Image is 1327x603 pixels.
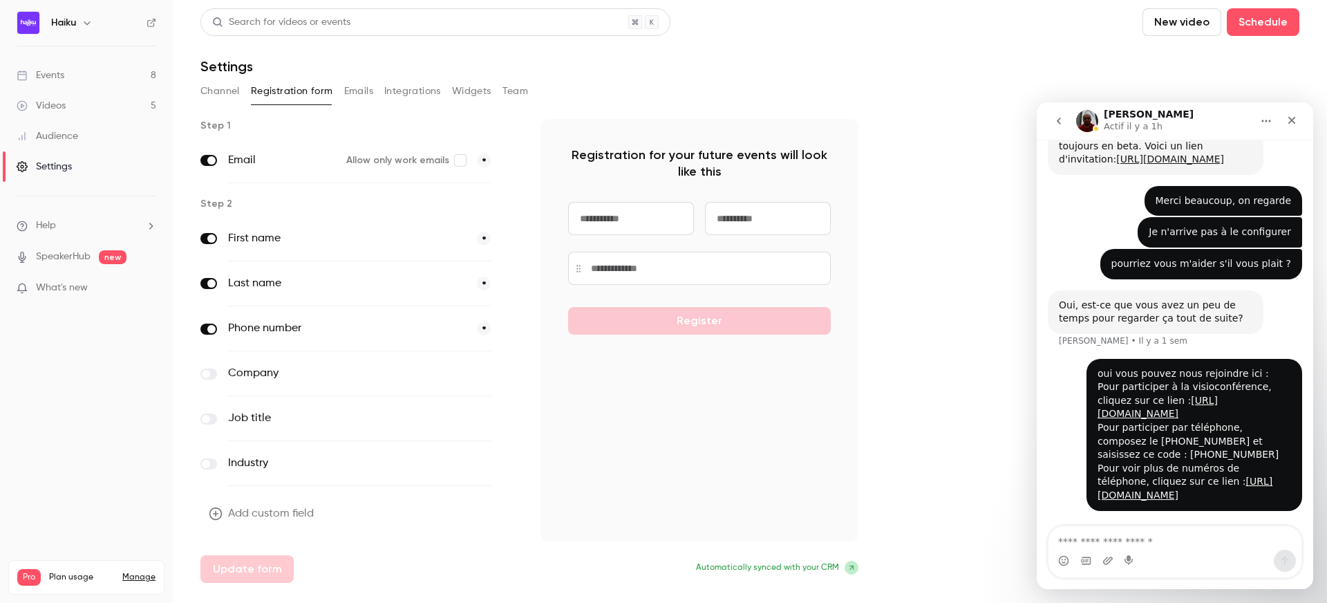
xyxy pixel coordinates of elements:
label: Allow only work emails [346,154,466,167]
p: Step 2 [200,197,518,211]
button: Integrations [384,80,441,102]
a: Manage [122,572,156,583]
label: Email [228,152,335,169]
label: First name [228,230,466,247]
span: Pro [17,569,41,586]
button: Schedule [1227,8,1299,36]
button: New video [1142,8,1221,36]
label: Industry [228,455,433,472]
p: Registration for your future events will look like this [568,147,831,180]
div: Search for videos or events [212,15,350,30]
div: Audience [17,129,78,143]
button: Channel [200,80,240,102]
iframe: Intercom live chat [1037,102,1313,589]
h1: Settings [200,58,253,75]
label: Job title [228,410,433,427]
div: Videos [17,99,66,113]
span: Help [36,219,56,233]
button: Emails [344,80,373,102]
button: Widgets [452,80,491,102]
button: Registration form [251,80,333,102]
div: Settings [17,160,72,174]
button: Add custom field [200,500,325,528]
span: What's new [36,281,88,295]
p: Step 1 [200,119,518,133]
a: SpeakerHub [36,250,91,264]
h6: Haiku [51,16,76,30]
span: new [99,250,126,264]
label: Last name [228,275,466,292]
label: Phone number [228,320,466,337]
button: Team [502,80,529,102]
span: Plan usage [49,572,114,583]
img: Haiku [17,12,39,34]
li: help-dropdown-opener [17,219,156,233]
span: Automatically synced with your CRM [696,562,839,574]
div: Events [17,68,64,82]
label: Company [228,365,433,382]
